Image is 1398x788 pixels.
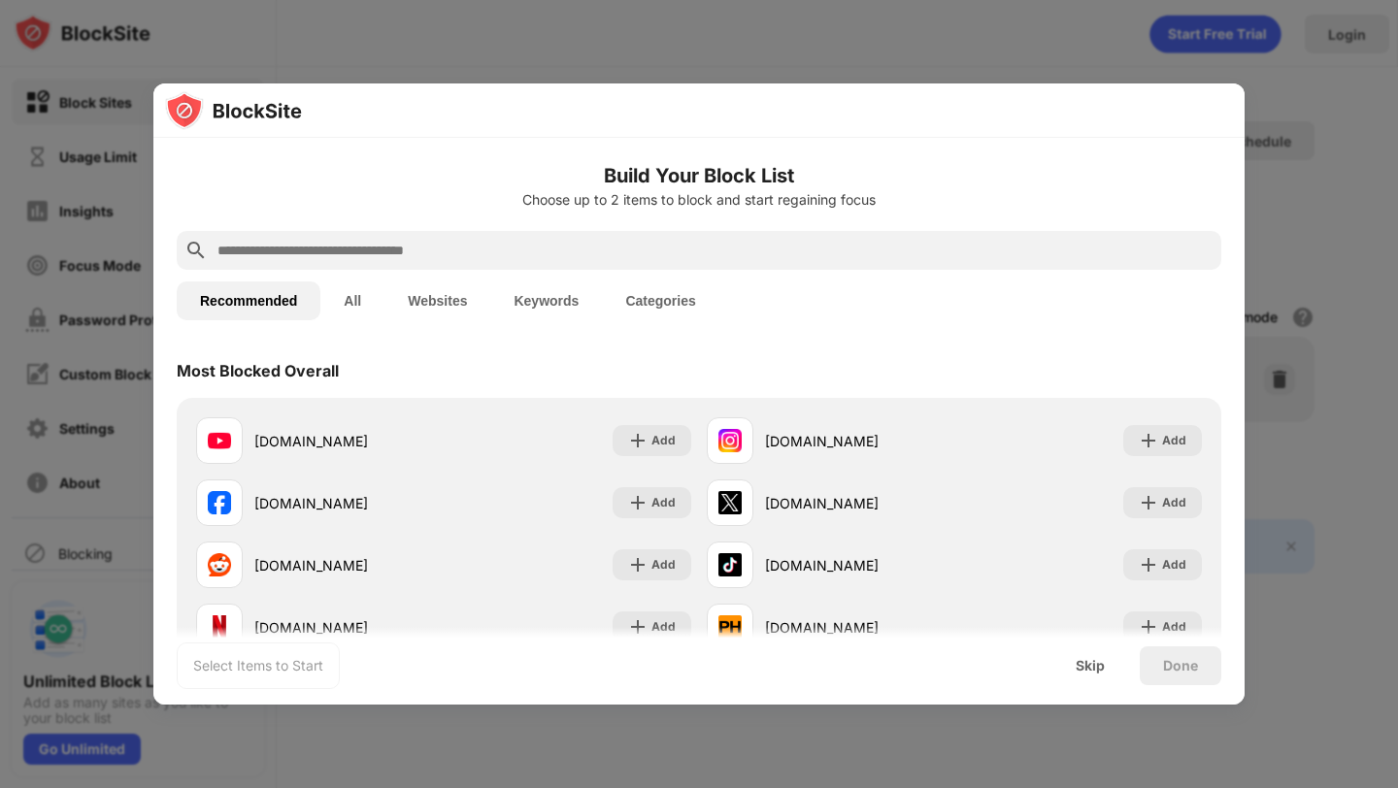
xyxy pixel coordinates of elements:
[1162,555,1186,575] div: Add
[254,555,444,575] div: [DOMAIN_NAME]
[1162,493,1186,512] div: Add
[1162,617,1186,637] div: Add
[254,431,444,451] div: [DOMAIN_NAME]
[602,281,718,320] button: Categories
[1163,658,1198,673] div: Done
[651,617,676,637] div: Add
[165,91,302,130] img: logo-blocksite.svg
[177,161,1221,190] h6: Build Your Block List
[651,493,676,512] div: Add
[490,281,602,320] button: Keywords
[384,281,490,320] button: Websites
[177,281,320,320] button: Recommended
[718,429,742,452] img: favicons
[254,493,444,513] div: [DOMAIN_NAME]
[765,617,954,638] div: [DOMAIN_NAME]
[651,431,676,450] div: Add
[208,615,231,639] img: favicons
[651,555,676,575] div: Add
[208,553,231,576] img: favicons
[254,617,444,638] div: [DOMAIN_NAME]
[765,431,954,451] div: [DOMAIN_NAME]
[765,555,954,575] div: [DOMAIN_NAME]
[765,493,954,513] div: [DOMAIN_NAME]
[193,656,323,675] div: Select Items to Start
[718,615,742,639] img: favicons
[1076,658,1105,673] div: Skip
[177,192,1221,208] div: Choose up to 2 items to block and start regaining focus
[184,239,208,262] img: search.svg
[718,491,742,514] img: favicons
[718,553,742,576] img: favicons
[177,361,339,380] div: Most Blocked Overall
[208,491,231,514] img: favicons
[320,281,384,320] button: All
[1162,431,1186,450] div: Add
[208,429,231,452] img: favicons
